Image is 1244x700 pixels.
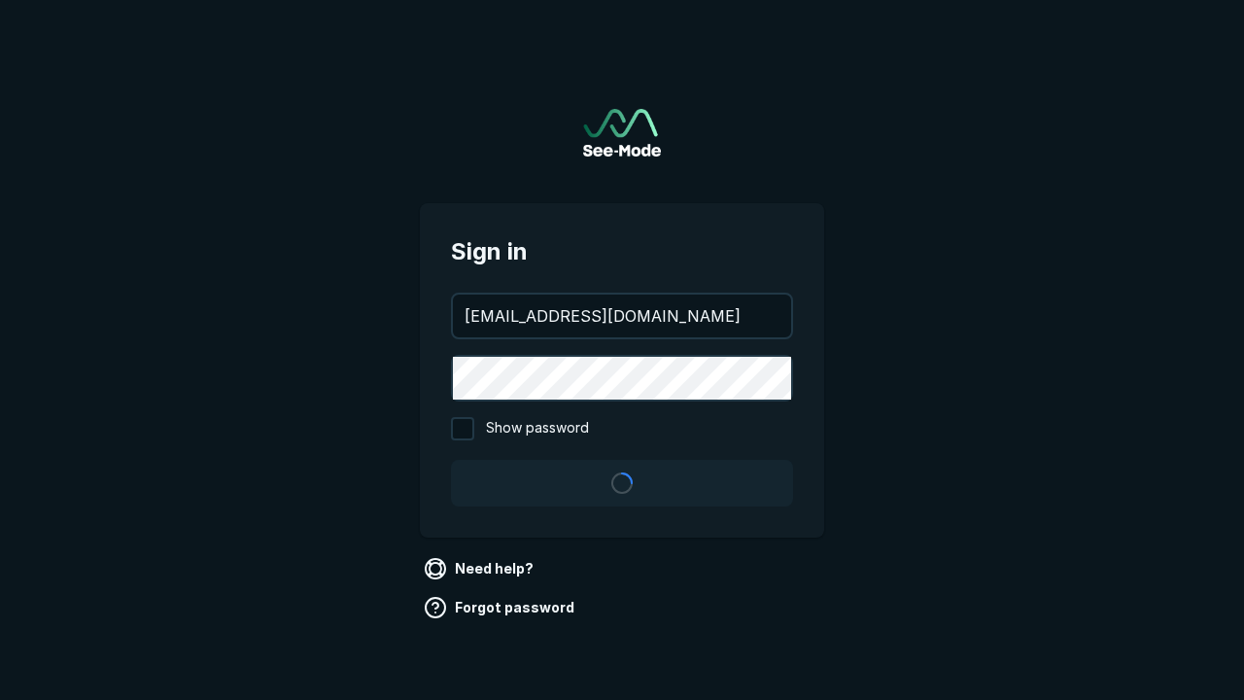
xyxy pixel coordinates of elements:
a: Go to sign in [583,109,661,157]
input: your@email.com [453,295,791,337]
a: Forgot password [420,592,582,623]
a: Need help? [420,553,541,584]
img: See-Mode Logo [583,109,661,157]
span: Sign in [451,234,793,269]
span: Show password [486,417,589,440]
